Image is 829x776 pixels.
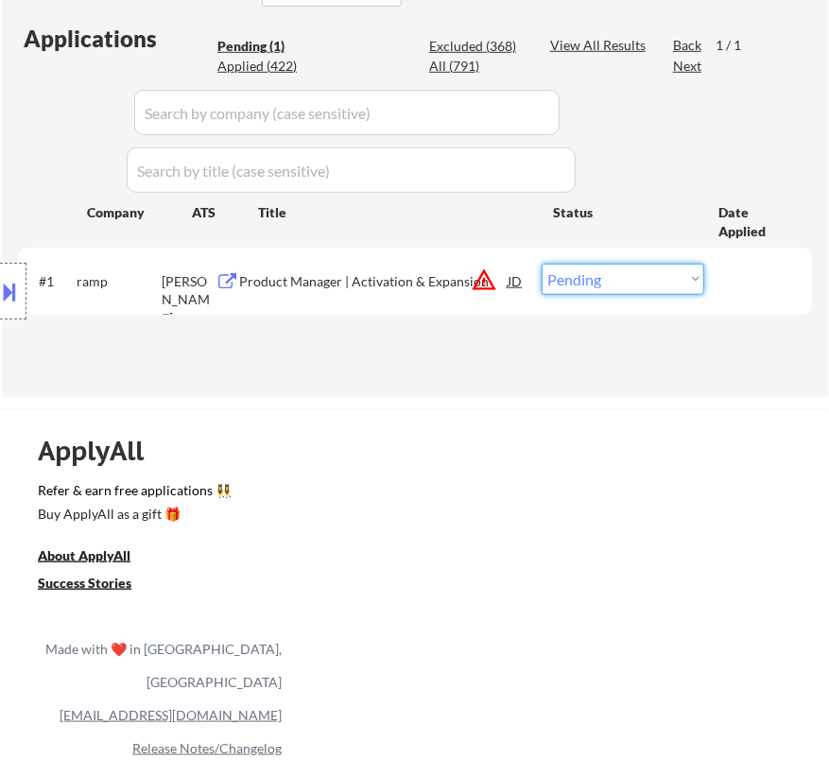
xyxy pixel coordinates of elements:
[471,267,497,293] button: warning_amber
[38,545,157,569] a: About ApplyAll
[258,203,535,222] div: Title
[38,573,157,596] a: Success Stories
[429,37,524,56] div: Excluded (368)
[217,57,312,76] div: Applied (422)
[217,37,312,56] div: Pending (1)
[134,90,560,135] input: Search by company (case sensitive)
[718,203,789,240] div: Date Applied
[429,57,524,76] div: All (791)
[132,740,282,756] a: Release Notes/Changelog
[239,272,508,291] div: Product Manager | Activation & Expansion
[553,195,691,229] div: Status
[506,264,524,298] div: JD
[38,575,131,591] u: Success Stories
[60,707,282,723] a: [EMAIL_ADDRESS][DOMAIN_NAME]
[24,27,211,50] div: Applications
[673,57,703,76] div: Next
[38,508,227,521] div: Buy ApplyAll as a gift 🎁
[550,36,651,55] div: View All Results
[38,547,130,563] u: About ApplyAll
[38,504,227,527] a: Buy ApplyAll as a gift 🎁
[673,36,703,55] div: Back
[716,36,759,55] div: 1 / 1
[127,147,576,193] input: Search by title (case sensitive)
[38,632,282,698] div: Made with ❤️ in [GEOGRAPHIC_DATA], [GEOGRAPHIC_DATA]
[38,484,782,504] a: Refer & earn free applications 👯‍♀️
